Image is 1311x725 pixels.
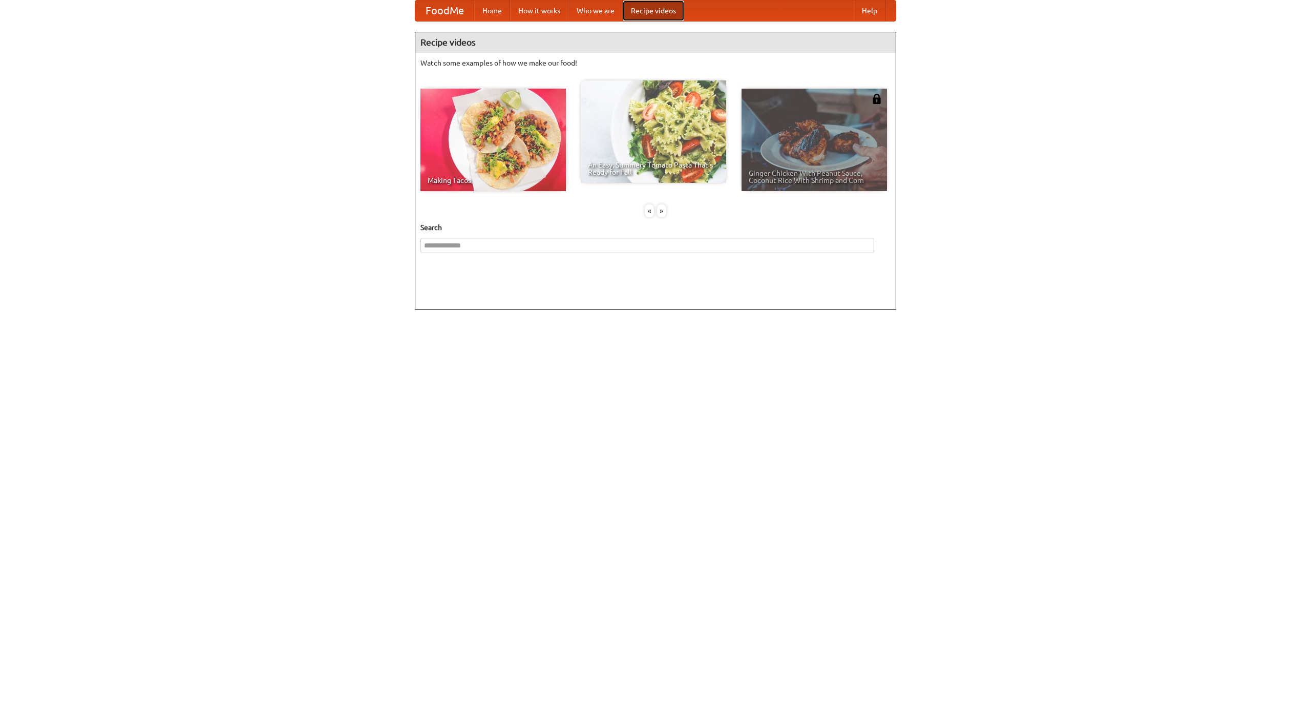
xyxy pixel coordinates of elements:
a: Home [474,1,510,21]
h5: Search [420,222,891,233]
a: How it works [510,1,568,21]
span: Making Tacos [428,177,559,184]
a: Recipe videos [623,1,684,21]
span: An Easy, Summery Tomato Pasta That's Ready for Fall [588,161,719,176]
a: Help [854,1,885,21]
div: » [657,204,666,217]
a: Who we are [568,1,623,21]
img: 483408.png [872,94,882,104]
div: « [645,204,654,217]
h4: Recipe videos [415,32,896,53]
a: Making Tacos [420,89,566,191]
a: FoodMe [415,1,474,21]
p: Watch some examples of how we make our food! [420,58,891,68]
a: An Easy, Summery Tomato Pasta That's Ready for Fall [581,80,726,183]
